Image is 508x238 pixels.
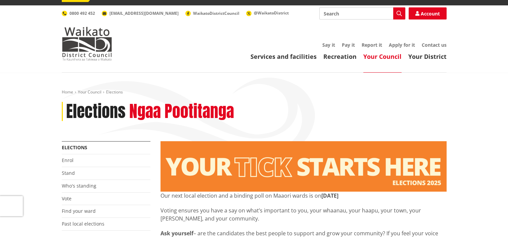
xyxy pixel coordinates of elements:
[322,42,335,48] a: Say it
[160,230,193,237] strong: Ask yourself
[62,208,96,214] a: Find your ward
[109,10,179,16] span: [EMAIL_ADDRESS][DOMAIN_NAME]
[160,141,447,192] img: Elections - Website banner
[321,192,338,199] strong: [DATE]
[185,10,239,16] a: WaikatoDistrictCouncil
[62,10,95,16] a: 0800 492 452
[62,221,104,227] a: Past local elections
[129,102,234,121] h2: Ngaa Pootitanga
[250,52,317,61] a: Services and facilities
[70,10,95,16] span: 0800 492 452
[193,10,239,16] span: WaikatoDistrictCouncil
[160,206,447,223] p: Voting ensures you have a say on what’s important to you, your whaanau, your haapu, your town, yo...
[342,42,355,48] a: Pay it
[102,10,179,16] a: [EMAIL_ADDRESS][DOMAIN_NAME]
[246,10,289,16] a: @WaikatoDistrict
[160,192,447,200] p: Our next local election and a binding poll on Maaori wards is on
[62,183,96,189] a: Who's standing
[254,10,289,16] span: @WaikatoDistrict
[319,7,405,19] input: Search input
[62,195,72,202] a: Vote
[323,52,357,61] a: Recreation
[66,102,126,121] h1: Elections
[408,52,447,61] a: Your District
[62,157,74,163] a: Enrol
[362,42,382,48] a: Report it
[477,210,501,234] iframe: Messenger Launcher
[62,170,75,176] a: Stand
[363,52,402,61] a: Your Council
[78,89,101,95] a: Your Council
[62,27,112,61] img: Waikato District Council - Te Kaunihera aa Takiwaa o Waikato
[389,42,415,48] a: Apply for it
[62,144,87,151] a: Elections
[409,7,447,19] a: Account
[62,89,447,95] nav: breadcrumb
[422,42,447,48] a: Contact us
[106,89,123,95] span: Elections
[62,89,73,95] a: Home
